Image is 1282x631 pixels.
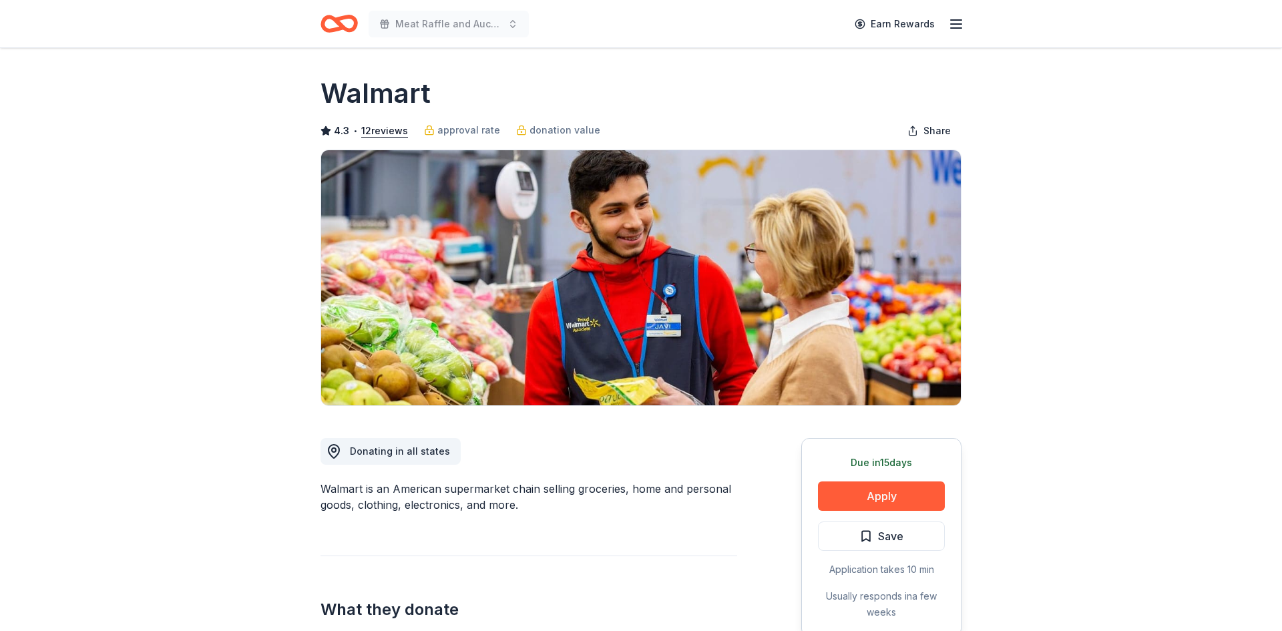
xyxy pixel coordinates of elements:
a: Home [320,8,358,39]
button: 12reviews [361,123,408,139]
div: Usually responds in a few weeks [818,588,945,620]
button: Apply [818,481,945,511]
div: Application takes 10 min [818,562,945,578]
span: 4.3 [334,123,349,139]
span: • [353,126,358,136]
h1: Walmart [320,75,431,112]
a: Earn Rewards [847,12,943,36]
div: Due in 15 days [818,455,945,471]
button: Save [818,521,945,551]
span: Meat Raffle and Auction [395,16,502,32]
img: Image for Walmart [321,150,961,405]
h2: What they donate [320,599,737,620]
a: approval rate [424,122,500,138]
span: Share [923,123,951,139]
span: donation value [529,122,600,138]
span: Save [878,528,903,545]
button: Share [897,118,961,144]
span: Donating in all states [350,445,450,457]
span: approval rate [437,122,500,138]
button: Meat Raffle and Auction [369,11,529,37]
a: donation value [516,122,600,138]
div: Walmart is an American supermarket chain selling groceries, home and personal goods, clothing, el... [320,481,737,513]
